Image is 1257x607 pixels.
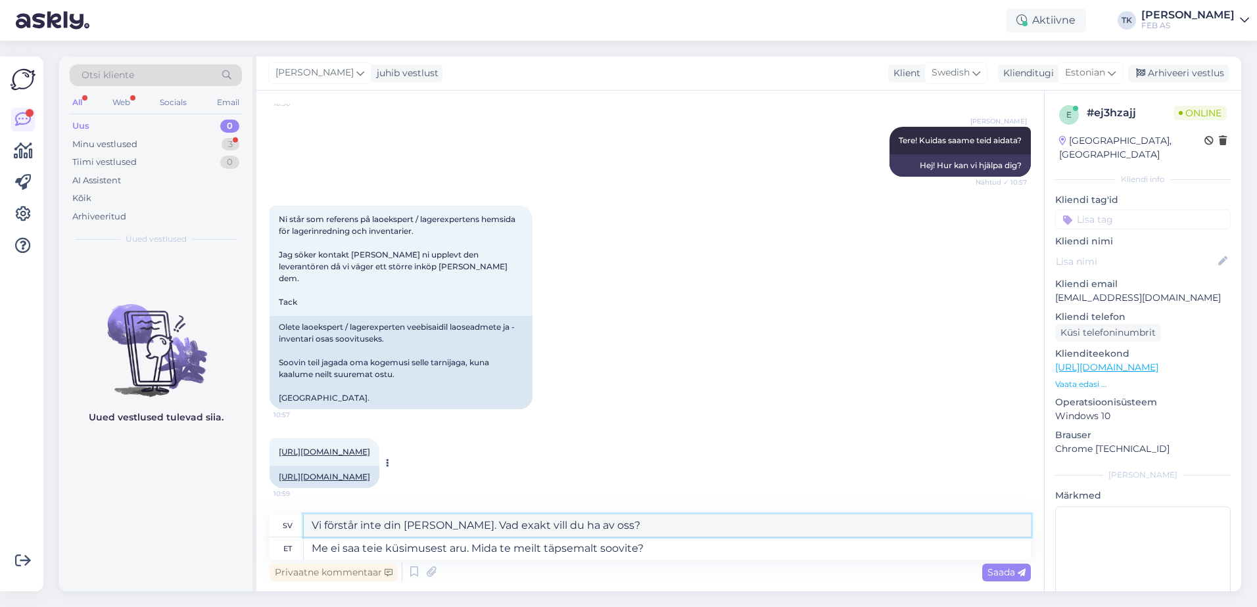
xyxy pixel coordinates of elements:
[214,94,242,111] div: Email
[273,99,323,108] span: 10:56
[1055,235,1231,248] p: Kliendi nimi
[279,214,517,307] span: Ni står som referens på laoekspert / lagerexpertens hemsida för lagerinredning och inventarier. J...
[283,514,293,537] div: sv
[1055,378,1231,390] p: Vaata edasi ...
[70,94,85,111] div: All
[1055,489,1231,503] p: Märkmed
[889,154,1031,177] div: Hej! Hur kan vi hjälpa dig?
[1055,442,1231,456] p: Chrome [TECHNICAL_ID]
[1055,210,1231,229] input: Lisa tag
[371,66,439,80] div: juhib vestlust
[270,564,398,581] div: Privaatne kommentaar
[279,472,370,482] a: [URL][DOMAIN_NAME]
[110,94,133,111] div: Web
[1118,11,1136,30] div: TK
[157,94,189,111] div: Socials
[72,174,121,187] div: AI Assistent
[1055,409,1231,423] p: Windows 10
[72,210,126,223] div: Arhiveeritud
[1141,10,1249,31] a: [PERSON_NAME]FEB AS
[1055,193,1231,207] p: Kliendi tag'id
[1174,106,1227,120] span: Online
[932,66,970,80] span: Swedish
[220,120,239,133] div: 0
[72,192,91,205] div: Kõik
[1055,395,1231,409] p: Operatsioonisüsteem
[987,566,1026,578] span: Saada
[1128,64,1229,82] div: Arhiveeri vestlus
[1006,9,1086,32] div: Aktiivne
[304,514,1031,537] textarea: Vi förstår inte din [PERSON_NAME]. Vad exakt vill du ha av oss?
[1056,254,1216,269] input: Lisa nimi
[220,156,239,169] div: 0
[279,447,370,457] a: [URL][DOMAIN_NAME]
[998,66,1054,80] div: Klienditugi
[270,316,533,409] div: Olete laoekspert / lagerexperten veebisaidil laoseadmete ja -inventari osas soovituseks. Soovin t...
[1055,291,1231,305] p: [EMAIL_ADDRESS][DOMAIN_NAME]
[1055,361,1158,373] a: [URL][DOMAIN_NAME]
[1055,310,1231,324] p: Kliendi telefon
[1055,347,1231,361] p: Klienditeekond
[976,177,1027,187] span: Nähtud ✓ 10:57
[275,66,354,80] span: [PERSON_NAME]
[222,138,239,151] div: 3
[89,411,224,424] p: Uued vestlused tulevad siia.
[72,138,137,151] div: Minu vestlused
[304,537,1031,560] textarea: Me ei saa teie küsimusest aru. Mida te meilt täpsemalt soovite?
[1055,324,1161,342] div: Küsi telefoninumbrit
[59,281,252,399] img: No chats
[1141,20,1235,31] div: FEB AS
[1066,110,1072,120] span: e
[899,135,1022,145] span: Tere! Kuidas saame teid aidata?
[1055,277,1231,291] p: Kliendi email
[72,156,137,169] div: Tiimi vestlused
[1087,105,1174,121] div: # ej3hzajj
[126,233,187,245] span: Uued vestlused
[1055,428,1231,442] p: Brauser
[1059,134,1204,162] div: [GEOGRAPHIC_DATA], [GEOGRAPHIC_DATA]
[72,120,89,133] div: Uus
[11,67,36,92] img: Askly Logo
[283,537,292,560] div: et
[1055,469,1231,481] div: [PERSON_NAME]
[273,410,323,420] span: 10:57
[1141,10,1235,20] div: [PERSON_NAME]
[1055,173,1231,185] div: Kliendi info
[82,68,134,82] span: Otsi kliente
[273,489,323,499] span: 10:59
[970,116,1027,126] span: [PERSON_NAME]
[888,66,920,80] div: Klient
[1065,66,1105,80] span: Estonian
